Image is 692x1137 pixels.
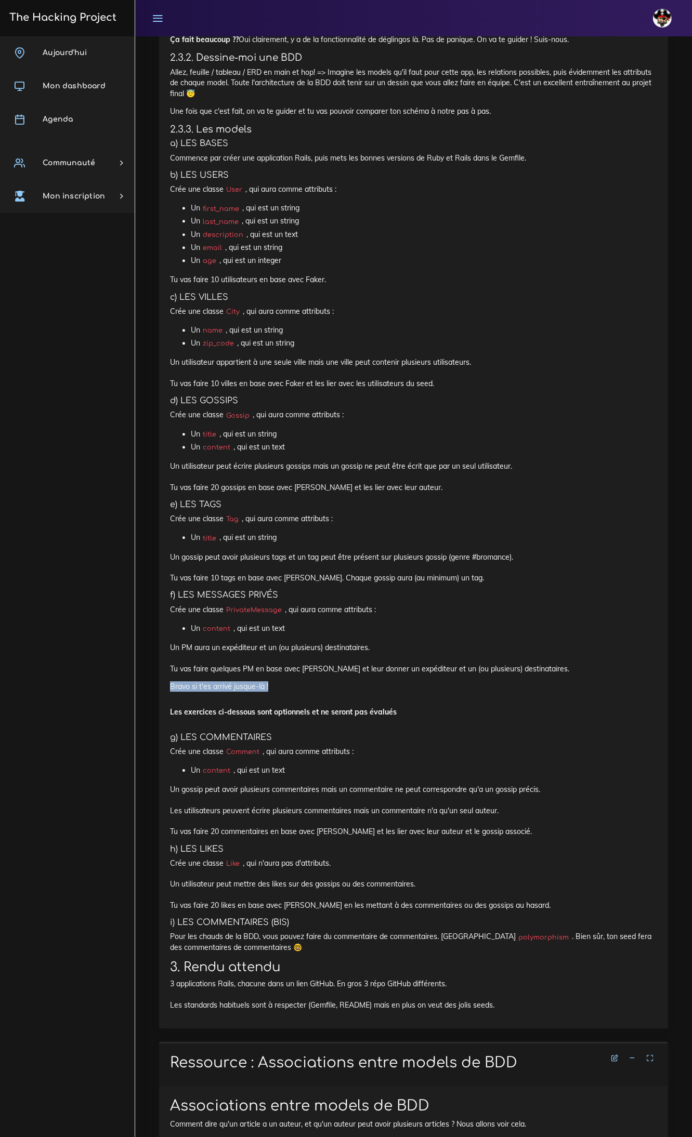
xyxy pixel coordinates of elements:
li: Un , qui est un string [191,215,657,228]
code: email [200,243,225,253]
h5: b) LES USERS [170,170,657,180]
p: Un utilisateur peut écrire plusieurs gossips mais un gossip ne peut être écrit que par un seul ut... [170,461,657,493]
code: content [200,765,233,776]
code: zip_code [200,338,237,349]
h3: The Hacking Project [6,12,116,23]
code: title [200,429,219,440]
h5: f) LES MESSAGES PRIVÉS [170,590,657,600]
code: City [224,307,243,317]
p: Une fois que c'est fait, on va te guider et tu vas pouvoir comparer ton schéma à notre pas à pas. [170,106,657,116]
li: Un , qui est un text [191,764,657,777]
p: Crée une classe , qui aura comme attributs : [170,746,657,757]
code: title [200,533,219,544]
p: Crée une classe , qui n'aura pas d'attributs. Un utilisateur peut mettre des likes sur des gossip... [170,858,657,910]
p: Un gossip peut avoir plusieurs commentaires mais un commentaire ne peut correspondre qu'a un goss... [170,784,657,837]
h5: g) LES COMMENTAIRES [170,733,657,743]
p: Crée une classe , qui aura comme attributs : [170,604,657,615]
p: 3 applications Rails, chacune dans un lien GitHub. En gros 3 répo GitHub différents. Les standard... [170,979,657,1010]
p: Commence par créer une application Rails, puis mets les bonnes versions de Ruby et Rails dans le ... [170,153,657,163]
strong: Ça fait beaucoup ?? [170,35,239,44]
li: Un , qui est un text [191,441,657,454]
strong: Les exercices ci-dessous sont optionnels et ne seront pas évalués [170,707,397,717]
code: name [200,325,226,336]
span: Communauté [43,159,95,167]
p: Un PM aura un expéditeur et un (ou plusieurs) destinataires. Tu vas faire quelques PM en base ave... [170,642,657,674]
span: Aujourd'hui [43,49,87,57]
h5: d) LES GOSSIPS [170,396,657,406]
p: Allez, feuille / tableau / ERD en main et hop! => Imagine les models qu'il faut pour cette app, l... [170,67,657,99]
h5: a) LES BASES [170,139,657,149]
p: Crée une classe , qui aura comme attributs : [170,513,657,524]
p: Oui clairement, y a de la fonctionnalité de déglingos là. Pas de panique. On va te guider ! Suis-... [170,34,657,45]
code: last_name [200,217,242,227]
li: Un , qui est un text [191,622,657,635]
p: Pour les chauds de la BDD, vous pouvez faire du commentaire de commentaires. [GEOGRAPHIC_DATA] . ... [170,931,657,953]
code: content [200,624,233,634]
code: age [200,256,219,266]
p: Comment dire qu'un article a un auteur, et qu'un auteur peut avoir plusieurs articles ? Nous allo... [170,1119,657,1129]
li: Un , qui est un string [191,202,657,215]
p: Un gossip peut avoir plusieurs tags et un tag peut être présent sur plusieurs gossip (genre #brom... [170,552,657,584]
h5: i) LES COMMENTAIRES (BIS) [170,918,657,928]
h4: 2.3.2. Dessine-moi une BDD [170,52,657,63]
p: Tu vas faire 10 utilisateurs en base avec Faker. [170,274,657,285]
code: PrivateMessage [224,605,285,615]
h5: c) LES VILLES [170,293,657,302]
code: description [200,230,246,240]
li: Un , qui est un string [191,337,657,350]
h2: 3. Rendu attendu [170,960,657,975]
code: Comment [224,747,263,757]
p: Bravo si t'es arrivé jusque-là ! [170,681,657,692]
code: first_name [200,204,242,214]
li: Un , qui est un integer [191,254,657,267]
img: avatar [653,9,672,28]
h1: Associations entre models de BDD [170,1098,657,1115]
li: Un , qui est un text [191,228,657,241]
p: Crée une classe , qui aura comme attributs : [170,409,657,420]
h1: Ressource : Associations entre models de BDD [170,1054,657,1072]
h5: e) LES TAGS [170,500,657,510]
span: Mon inscription [43,192,105,200]
h5: h) LES LIKES [170,844,657,854]
li: Un , qui est un string [191,324,657,337]
li: Un , qui est un string [191,428,657,441]
code: Tag [224,514,242,524]
code: Like [224,858,243,869]
h4: 2.3.3. Les models [170,124,657,135]
p: Un utilisateur appartient à une seule ville mais une ville peut contenir plusieurs utilisateurs. ... [170,357,657,389]
code: User [224,184,245,195]
li: Un , qui est un string [191,531,657,544]
span: Agenda [43,115,73,123]
code: content [200,442,233,453]
p: Crée une classe , qui aura comme attributs : [170,184,657,194]
li: Un , qui est un string [191,241,657,254]
code: Gossip [224,411,253,421]
p: Crée une classe , qui aura comme attributs : [170,306,657,316]
span: Mon dashboard [43,82,106,90]
code: polymorphism [516,932,572,943]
